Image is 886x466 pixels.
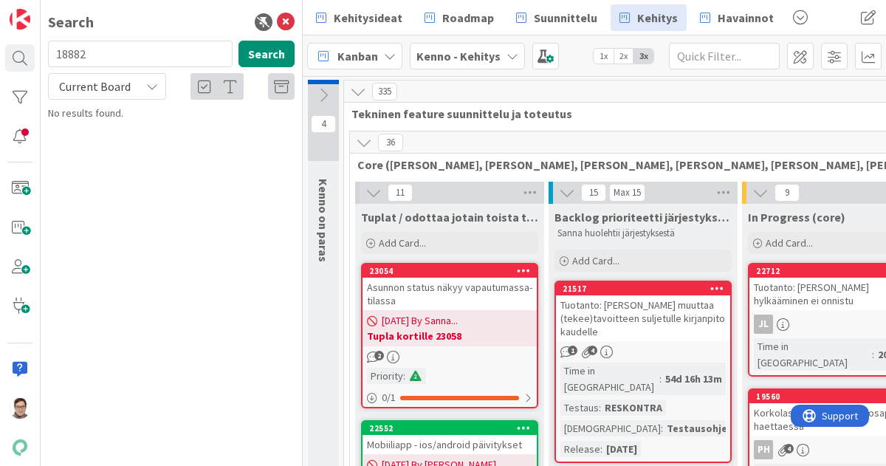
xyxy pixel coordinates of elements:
[316,179,331,262] span: Kenno on paras
[403,368,405,384] span: :
[367,368,403,384] div: Priority
[374,351,384,360] span: 2
[534,9,597,27] span: Suunnittelu
[766,236,813,250] span: Add Card...
[556,282,730,341] div: 21517Tuotanto: [PERSON_NAME] muuttaa (tekee)tavoitteen suljetulle kirjanpito kaudelle
[379,236,426,250] span: Add Card...
[311,115,336,133] span: 4
[334,9,402,27] span: Kehitysideat
[661,420,663,436] span: :
[369,266,537,276] div: 23054
[48,41,233,67] input: Search for title...
[507,4,606,31] a: Suunnittelu
[872,346,874,363] span: :
[416,4,503,31] a: Roadmap
[611,4,687,31] a: Kehitys
[602,441,641,457] div: [DATE]
[601,400,666,416] div: RESKONTRA
[614,49,633,64] span: 2x
[754,440,773,459] div: PH
[363,422,537,435] div: 22552
[600,441,602,457] span: :
[363,435,537,454] div: Mobiiliapp - ios/android päivitykset
[48,11,94,33] div: Search
[754,315,773,334] div: JL
[307,4,411,31] a: Kehitysideat
[669,43,780,69] input: Quick Filter...
[633,49,653,64] span: 3x
[363,422,537,454] div: 22552Mobiiliapp - ios/android päivitykset
[594,49,614,64] span: 1x
[361,263,538,408] a: 23054Asunnon status näkyy vapautumassa-tilassa[DATE] By Sanna...Tupla kortille 23058Priority:0/1
[361,210,538,225] span: Tuplat / odottaa jotain toista tikettiä
[238,41,295,67] button: Search
[337,47,378,65] span: Kanban
[557,227,729,239] p: Sanna huolehtii järjestyksestä
[560,420,661,436] div: [DEMOGRAPHIC_DATA]
[560,363,659,395] div: Time in [GEOGRAPHIC_DATA]
[556,282,730,295] div: 21517
[775,184,800,202] span: 9
[718,9,774,27] span: Havainnot
[662,371,726,387] div: 54d 16h 13m
[363,264,537,310] div: 23054Asunnon status näkyy vapautumassa-tilassa
[637,9,678,27] span: Kehitys
[363,388,537,407] div: 0/1
[568,346,577,355] span: 1
[754,338,872,371] div: Time in [GEOGRAPHIC_DATA]
[372,83,397,100] span: 335
[363,264,537,278] div: 23054
[556,295,730,341] div: Tuotanto: [PERSON_NAME] muuttaa (tekee)tavoitteen suljetulle kirjanpito kaudelle
[416,49,501,64] b: Kenno - Kehitys
[10,9,30,30] img: Visit kanbanzone.com
[581,184,606,202] span: 15
[59,79,131,94] span: Current Board
[382,390,396,405] span: 0 / 1
[363,278,537,310] div: Asunnon status näkyy vapautumassa-tilassa
[588,346,597,355] span: 4
[784,444,794,453] span: 4
[367,329,532,343] b: Tupla kortille 23058
[10,437,30,458] img: avatar
[560,400,599,416] div: Testaus
[369,423,537,434] div: 22552
[554,281,732,463] a: 21517Tuotanto: [PERSON_NAME] muuttaa (tekee)tavoitteen suljetulle kirjanpito kaudelleTime in [GEO...
[554,210,732,225] span: Backlog prioriteetti järjestyksessä (core)
[48,106,295,121] div: No results found.
[378,134,403,151] span: 36
[563,284,730,294] div: 21517
[560,441,600,457] div: Release
[388,184,413,202] span: 11
[614,189,641,196] div: Max 15
[663,420,751,436] div: Testausohjeet...
[748,210,845,225] span: In Progress (core)
[659,371,662,387] span: :
[572,254,619,267] span: Add Card...
[442,9,494,27] span: Roadmap
[382,313,458,329] span: [DATE] By Sanna...
[31,2,67,20] span: Support
[10,398,30,419] img: SM
[599,400,601,416] span: :
[691,4,783,31] a: Havainnot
